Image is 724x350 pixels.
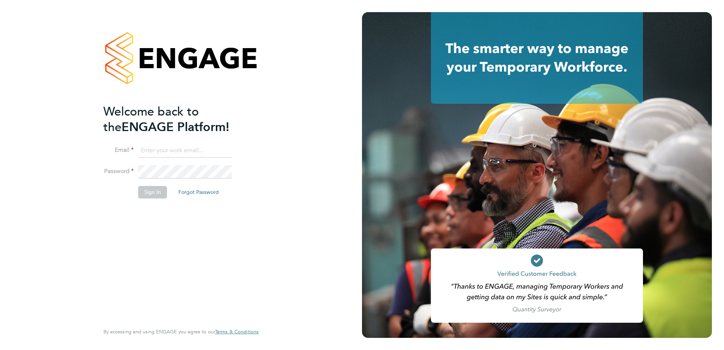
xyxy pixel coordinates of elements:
[215,329,259,335] a: Terms & Conditions
[138,144,232,158] input: Enter your work email...
[215,328,259,335] span: Terms & Conditions
[103,146,134,154] label: Email
[172,186,225,198] button: Forgot Password
[103,328,259,335] span: By accessing and using ENGAGE you agree to our
[103,104,199,134] span: Welcome back to the
[138,186,167,198] button: Sign In
[103,167,134,175] label: Password
[103,104,251,135] h2: ENGAGE Platform!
